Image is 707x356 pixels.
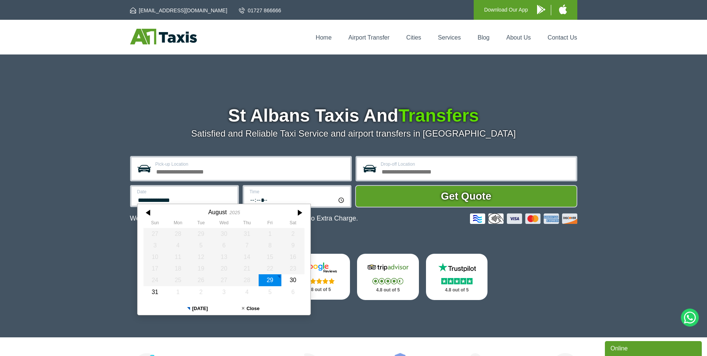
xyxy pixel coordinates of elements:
[235,251,258,263] div: 14 August 2025
[130,107,577,125] h1: St Albans Taxis And
[537,5,545,14] img: A1 Taxis Android App
[171,302,224,315] button: [DATE]
[281,263,304,274] div: 23 August 2025
[189,263,212,274] div: 19 August 2025
[239,7,281,14] a: 01727 866666
[477,34,489,41] a: Blog
[605,340,703,356] iframe: chat widget
[365,285,411,295] p: 4.8 out of 5
[348,34,389,41] a: Airport Transfer
[281,274,304,286] div: 30 August 2025
[235,263,258,274] div: 21 August 2025
[189,220,212,228] th: Tuesday
[506,34,531,41] a: About Us
[166,228,189,240] div: 28 July 2025
[316,34,332,41] a: Home
[281,286,304,298] div: 06 September 2025
[143,220,167,228] th: Sunday
[355,185,577,207] button: Get Quote
[272,215,358,222] span: The Car at No Extra Charge.
[212,286,236,298] div: 03 September 2025
[229,210,240,215] div: 2025
[484,5,528,15] p: Download Our App
[137,190,233,194] label: Date
[372,278,403,284] img: Stars
[406,34,421,41] a: Cities
[155,162,346,166] label: Pick-up Location
[434,285,480,295] p: 4.8 out of 5
[143,263,167,274] div: 17 August 2025
[426,254,488,300] a: Trustpilot Stars 4.8 out of 5
[235,220,258,228] th: Thursday
[212,263,236,274] div: 20 August 2025
[212,220,236,228] th: Wednesday
[281,228,304,240] div: 02 August 2025
[250,190,345,194] label: Time
[166,263,189,274] div: 18 August 2025
[281,220,304,228] th: Saturday
[166,220,189,228] th: Monday
[258,240,281,251] div: 08 August 2025
[212,274,236,286] div: 27 August 2025
[189,274,212,286] div: 26 August 2025
[258,228,281,240] div: 01 August 2025
[381,162,571,166] label: Drop-off Location
[357,254,419,300] a: Tripadvisor Stars 4.8 out of 5
[166,274,189,286] div: 25 August 2025
[143,228,167,240] div: 27 July 2025
[559,4,567,14] img: A1 Taxis iPhone App
[258,251,281,263] div: 15 August 2025
[143,286,167,298] div: 31 August 2025
[235,228,258,240] div: 31 July 2025
[296,285,342,294] p: 4.8 out of 5
[189,228,212,240] div: 29 July 2025
[189,240,212,251] div: 05 August 2025
[189,286,212,298] div: 02 September 2025
[143,240,167,251] div: 03 August 2025
[130,128,577,139] p: Satisfied and Reliable Taxi Service and airport transfers in [GEOGRAPHIC_DATA]
[441,278,473,284] img: Stars
[208,209,227,216] div: August
[398,106,479,125] span: Transfers
[166,251,189,263] div: 11 August 2025
[297,262,341,273] img: Google
[470,213,577,224] img: Credit And Debit Cards
[143,274,167,286] div: 24 August 2025
[130,215,358,222] p: We Now Accept Card & Contactless Payment In
[166,286,189,298] div: 01 September 2025
[212,240,236,251] div: 06 August 2025
[235,274,258,286] div: 28 August 2025
[366,262,410,273] img: Tripadvisor
[189,251,212,263] div: 12 August 2025
[258,220,281,228] th: Friday
[258,274,281,286] div: 29 August 2025
[547,34,577,41] a: Contact Us
[435,262,479,273] img: Trustpilot
[281,251,304,263] div: 16 August 2025
[143,251,167,263] div: 10 August 2025
[166,240,189,251] div: 04 August 2025
[281,240,304,251] div: 09 August 2025
[258,263,281,274] div: 22 August 2025
[438,34,461,41] a: Services
[235,240,258,251] div: 07 August 2025
[130,7,227,14] a: [EMAIL_ADDRESS][DOMAIN_NAME]
[212,228,236,240] div: 30 July 2025
[224,302,277,315] button: Close
[212,251,236,263] div: 13 August 2025
[304,278,335,284] img: Stars
[235,286,258,298] div: 04 September 2025
[258,286,281,298] div: 05 September 2025
[288,254,350,300] a: Google Stars 4.8 out of 5
[130,29,197,44] img: A1 Taxis St Albans LTD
